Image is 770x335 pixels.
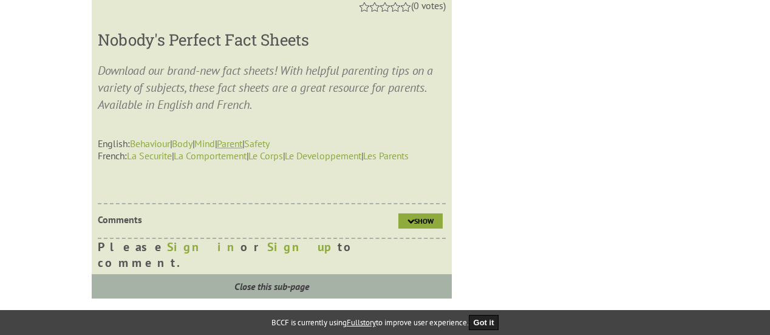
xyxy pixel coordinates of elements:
[98,239,446,271] div: Please or to comment.
[414,216,434,226] span: Show
[380,2,390,12] a: 3
[285,150,361,162] a: Le Developpement
[217,137,242,150] a: Parent
[363,150,409,162] a: Les Parents
[469,315,499,330] button: Got it
[130,137,170,150] a: Behaviour
[127,150,172,162] a: La Securite
[248,150,283,162] a: Le Corps
[92,274,452,299] a: Close this sub-page
[194,137,215,150] a: Mind
[267,239,338,255] a: Sign up
[398,213,443,229] a: Show
[390,2,400,12] a: 4
[401,2,411,12] a: 5
[370,2,380,12] a: 2
[234,280,309,292] i: Close this sub-page
[244,137,270,150] a: Safety
[347,317,376,328] a: Fullstory
[98,62,446,113] p: Download our brand-new fact sheets! With helpful parenting tips on a variety of subjects, these f...
[98,125,446,162] p: English: | | | | French: | | | |
[359,2,369,12] a: 1
[174,150,247,162] a: La Comportement
[172,137,192,150] a: Body
[98,29,446,50] h3: Nobody's Perfect Fact Sheets
[167,239,240,255] a: Sign in
[98,213,270,226] p: Comments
